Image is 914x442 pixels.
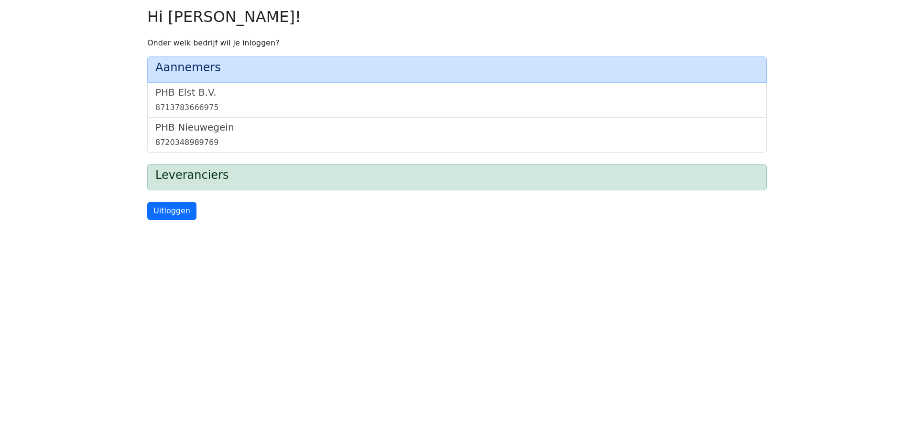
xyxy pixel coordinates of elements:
a: Uitloggen [147,202,196,220]
h5: PHB Nieuwegein [155,122,759,133]
h4: Leveranciers [155,168,759,182]
h4: Aannemers [155,61,759,75]
div: 8720348989769 [155,137,759,148]
h2: Hi [PERSON_NAME]! [147,8,767,26]
p: Onder welk bedrijf wil je inloggen? [147,37,767,49]
h5: PHB Elst B.V. [155,87,759,98]
a: PHB Elst B.V.8713783666975 [155,87,759,113]
a: PHB Nieuwegein8720348989769 [155,122,759,148]
div: 8713783666975 [155,102,759,113]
